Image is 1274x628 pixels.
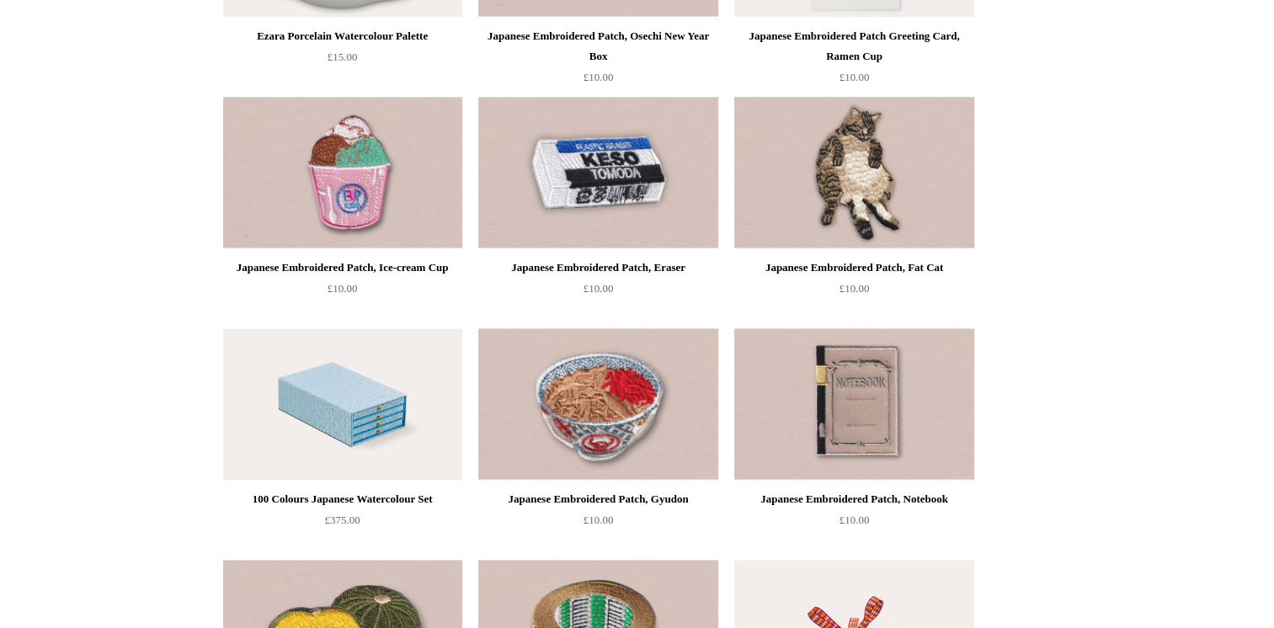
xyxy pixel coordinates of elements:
[584,282,614,295] span: £10.00
[734,258,973,327] a: Japanese Embroidered Patch, Fat Cat £10.00
[734,489,973,558] a: Japanese Embroidered Patch, Notebook £10.00
[478,26,717,95] a: Japanese Embroidered Patch, Osechi New Year Box £10.00
[328,282,358,295] span: £10.00
[738,489,969,509] div: Japanese Embroidered Patch, Notebook
[840,514,870,526] span: £10.00
[840,71,870,83] span: £10.00
[223,489,462,558] a: 100 Colours Japanese Watercolour Set £375.00
[227,489,458,509] div: 100 Colours Japanese Watercolour Set
[478,258,717,327] a: Japanese Embroidered Patch, Eraser £10.00
[734,26,973,95] a: Japanese Embroidered Patch Greeting Card, Ramen Cup £10.00
[738,26,969,67] div: Japanese Embroidered Patch Greeting Card, Ramen Cup
[223,328,462,480] img: 100 Colours Japanese Watercolour Set
[734,97,973,248] img: Japanese Embroidered Patch, Fat Cat
[478,97,717,248] a: Japanese Embroidered Patch, Eraser Japanese Embroidered Patch, Eraser
[482,489,713,509] div: Japanese Embroidered Patch, Gyudon
[840,282,870,295] span: £10.00
[223,26,462,95] a: Ezara Porcelain Watercolour Palette £15.00
[482,26,713,67] div: Japanese Embroidered Patch, Osechi New Year Box
[223,97,462,248] a: Japanese Embroidered Patch, Ice-cream Cup Japanese Embroidered Patch, Ice-cream Cup
[328,51,358,63] span: £15.00
[324,514,360,526] span: £375.00
[478,328,717,480] img: Japanese Embroidered Patch, Gyudon
[223,328,462,480] a: 100 Colours Japanese Watercolour Set 100 Colours Japanese Watercolour Set
[478,328,717,480] a: Japanese Embroidered Patch, Gyudon Japanese Embroidered Patch, Gyudon
[734,97,973,248] a: Japanese Embroidered Patch, Fat Cat Japanese Embroidered Patch, Fat Cat
[227,258,458,278] div: Japanese Embroidered Patch, Ice-cream Cup
[478,489,717,558] a: Japanese Embroidered Patch, Gyudon £10.00
[734,328,973,480] a: Japanese Embroidered Patch, Notebook Japanese Embroidered Patch, Notebook
[584,71,614,83] span: £10.00
[223,258,462,327] a: Japanese Embroidered Patch, Ice-cream Cup £10.00
[227,26,458,46] div: Ezara Porcelain Watercolour Palette
[738,258,969,278] div: Japanese Embroidered Patch, Fat Cat
[584,514,614,526] span: £10.00
[478,97,717,248] img: Japanese Embroidered Patch, Eraser
[223,97,462,248] img: Japanese Embroidered Patch, Ice-cream Cup
[482,258,713,278] div: Japanese Embroidered Patch, Eraser
[734,328,973,480] img: Japanese Embroidered Patch, Notebook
